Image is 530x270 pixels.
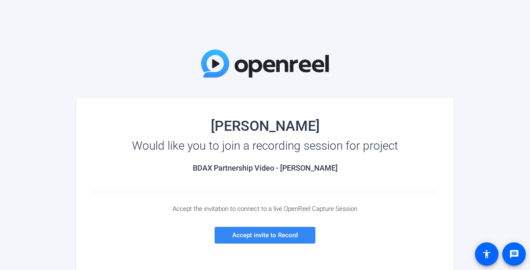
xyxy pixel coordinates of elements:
a: Accept invite to Record [215,227,315,244]
div: Accept the invitation to connect to a live OpenReel Capture Session [93,205,437,213]
img: OpenReel Logo [201,49,329,78]
mat-icon: accessibility [482,249,492,259]
div: [PERSON_NAME] [93,119,437,132]
mat-icon: message [509,249,519,259]
h2: BDAX Partnership Video - [PERSON_NAME] [93,164,437,173]
div: Would like you to join a recording session for project [93,139,437,153]
span: Accept invite to Record [232,231,298,239]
